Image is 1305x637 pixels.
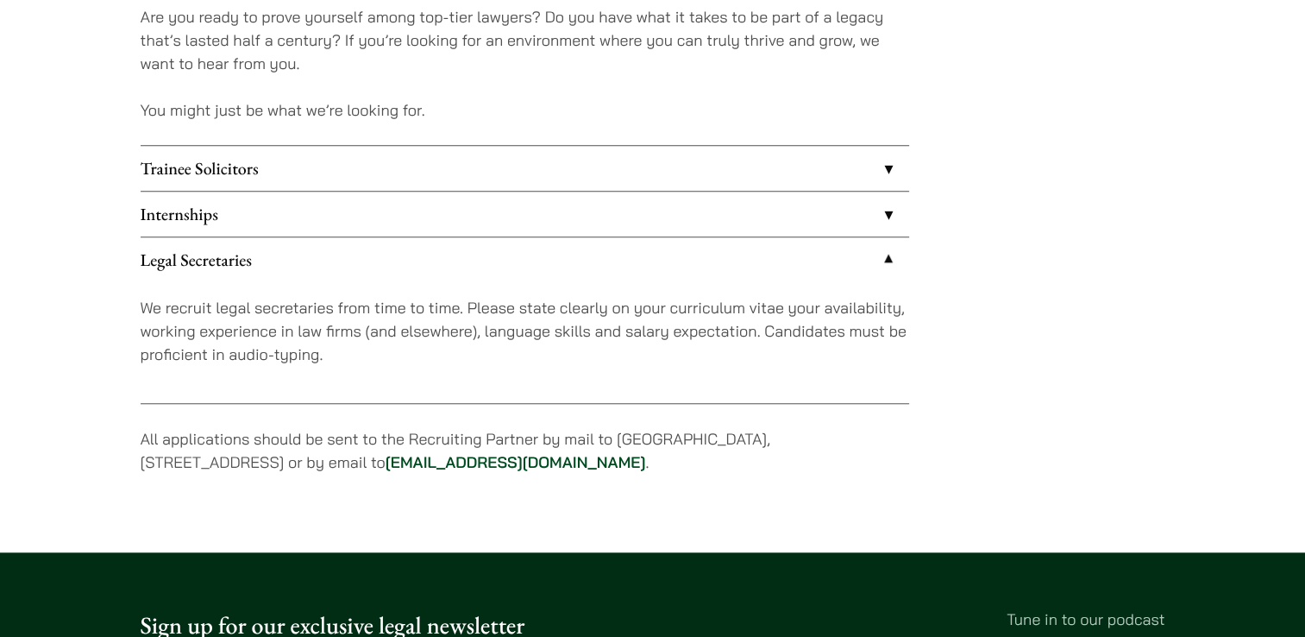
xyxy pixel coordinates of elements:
div: Legal Secretaries [141,282,909,403]
a: [EMAIL_ADDRESS][DOMAIN_NAME] [386,452,646,472]
p: Are you ready to prove yourself among top-tier lawyers? Do you have what it takes to be part of a... [141,5,909,75]
a: Trainee Solicitors [141,146,909,191]
a: Legal Secretaries [141,237,909,282]
p: Tune in to our podcast [667,608,1165,631]
a: Internships [141,192,909,237]
p: We recruit legal secretaries from time to time. Please state clearly on your curriculum vitae you... [141,296,909,366]
p: You might just be what we’re looking for. [141,98,909,122]
p: All applications should be sent to the Recruiting Partner by mail to [GEOGRAPHIC_DATA], [STREET_A... [141,427,909,474]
